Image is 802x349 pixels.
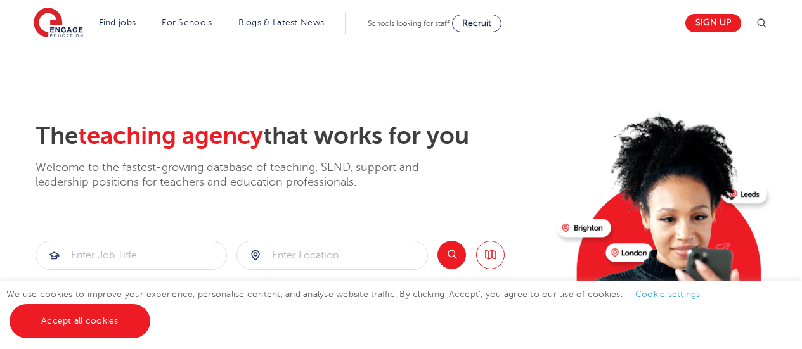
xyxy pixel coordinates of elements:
a: Recruit [452,15,501,32]
button: Search [437,241,466,269]
a: Accept all cookies [10,304,150,338]
div: Submit [236,241,428,270]
a: Cookie settings [635,289,701,299]
a: Blogs & Latest News [238,18,325,27]
span: Schools looking for staff [368,19,450,28]
img: Engage Education [34,8,83,39]
input: Submit [237,241,427,269]
span: Recruit [462,18,491,28]
div: Submit [36,241,227,270]
input: Submit [36,241,226,269]
a: Find jobs [99,18,136,27]
h2: The that works for you [36,122,547,151]
a: For Schools [162,18,212,27]
a: Sign up [685,14,741,32]
span: We use cookies to improve your experience, personalise content, and analyse website traffic. By c... [6,289,713,326]
span: teaching agency [78,122,263,149]
p: Welcome to the fastest-growing database of teaching, SEND, support and leadership positions for t... [36,160,454,190]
